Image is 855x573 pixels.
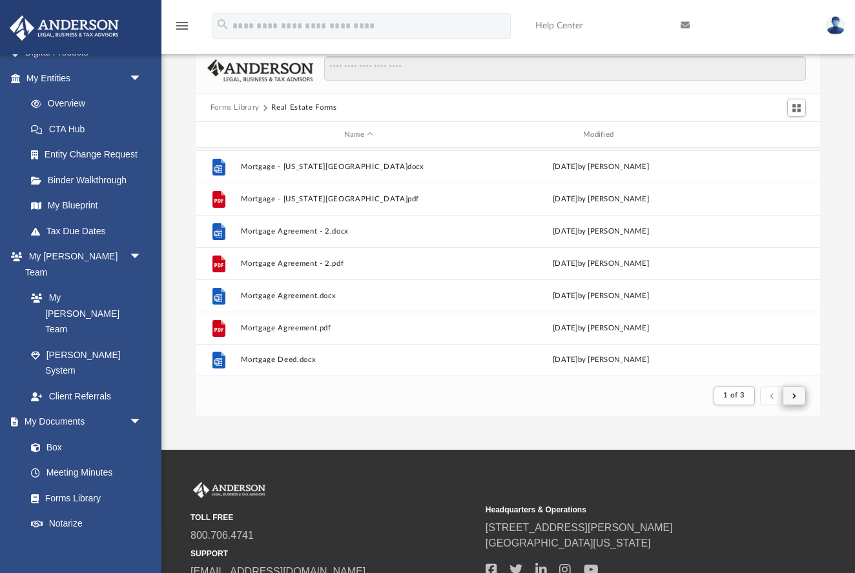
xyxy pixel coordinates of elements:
[482,226,719,237] div: [DATE] by [PERSON_NAME]
[240,195,477,203] button: Mortgage - [US_STATE][GEOGRAPHIC_DATA]pdf
[174,18,190,34] i: menu
[482,194,719,205] div: [DATE] by [PERSON_NAME]
[18,383,155,409] a: Client Referrals
[482,323,719,334] div: [DATE] by [PERSON_NAME]
[482,355,719,367] div: [DATE] by [PERSON_NAME]
[723,392,745,399] span: 1 of 3
[9,65,161,91] a: My Entitiesarrow_drop_down
[216,17,230,32] i: search
[240,259,477,268] button: Mortgage Agreement - 2.pdf
[240,324,477,332] button: Mortgage Agreement.pdf
[271,102,336,114] button: Real Estate Forms
[482,290,719,302] div: [DATE] by [PERSON_NAME]
[18,342,155,383] a: [PERSON_NAME] System
[18,511,155,537] a: Notarize
[18,485,149,511] a: Forms Library
[174,25,190,34] a: menu
[18,91,161,117] a: Overview
[18,167,161,193] a: Binder Walkthrough
[787,99,807,117] button: Switch to Grid View
[129,409,155,436] span: arrow_drop_down
[191,512,477,523] small: TOLL FREE
[18,460,155,486] a: Meeting Minutes
[191,530,254,541] a: 800.706.4741
[129,65,155,92] span: arrow_drop_down
[18,218,161,244] a: Tax Due Dates
[240,356,477,365] button: Mortgage Deed.docx
[18,285,149,343] a: My [PERSON_NAME] Team
[486,504,772,516] small: Headquarters & Operations
[240,292,477,300] button: Mortgage Agreement.docx
[482,129,719,141] div: Modified
[826,16,845,35] img: User Pic
[18,193,155,219] a: My Blueprint
[18,142,161,168] a: Entity Change Request
[191,482,268,499] img: Anderson Advisors Platinum Portal
[486,538,651,548] a: [GEOGRAPHIC_DATA][US_STATE]
[482,258,719,270] div: [DATE] by [PERSON_NAME]
[9,409,155,435] a: My Documentsarrow_drop_down
[201,129,234,141] div: id
[191,548,477,559] small: SUPPORT
[18,116,161,142] a: CTA Hub
[324,56,806,81] input: Search files and folders
[240,163,477,171] button: Mortgage - [US_STATE][GEOGRAPHIC_DATA]docx
[9,244,155,285] a: My [PERSON_NAME] Teamarrow_drop_down
[240,227,477,236] button: Mortgage Agreement - 2.docx
[196,148,821,376] div: grid
[18,434,149,460] a: Box
[482,161,719,173] div: [DATE] by [PERSON_NAME]
[725,129,815,141] div: id
[211,102,260,114] button: Forms Library
[6,15,123,41] img: Anderson Advisors Platinum Portal
[486,522,673,533] a: [STREET_ADDRESS][PERSON_NAME]
[129,244,155,270] span: arrow_drop_down
[714,387,754,405] button: 1 of 3
[240,129,477,141] div: Name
